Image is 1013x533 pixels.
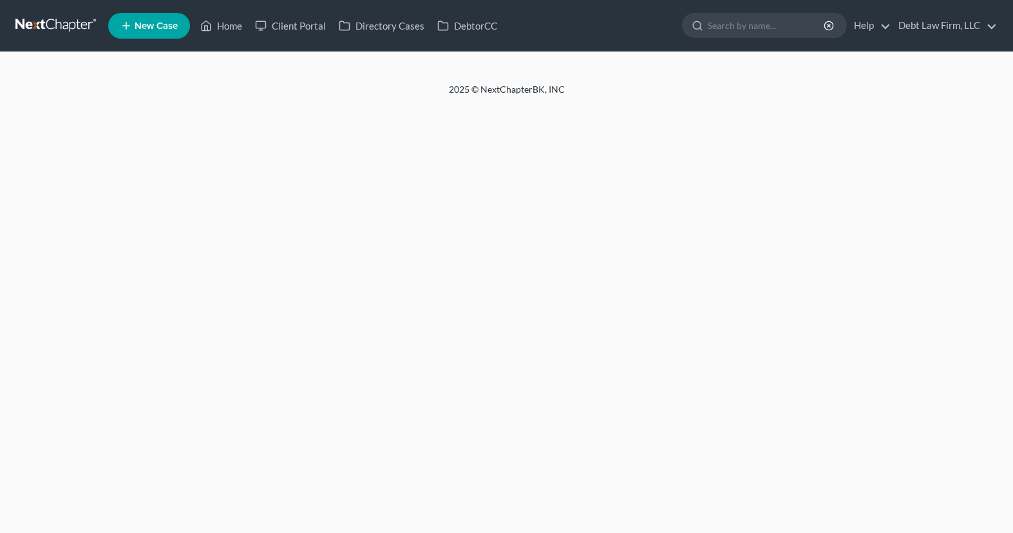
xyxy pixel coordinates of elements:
span: New Case [135,21,178,31]
a: Help [847,14,891,37]
a: Debt Law Firm, LLC [892,14,997,37]
a: Home [194,14,249,37]
a: Client Portal [249,14,332,37]
div: 2025 © NextChapterBK, INC [140,83,874,106]
a: Directory Cases [332,14,431,37]
input: Search by name... [708,14,826,37]
a: DebtorCC [431,14,504,37]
